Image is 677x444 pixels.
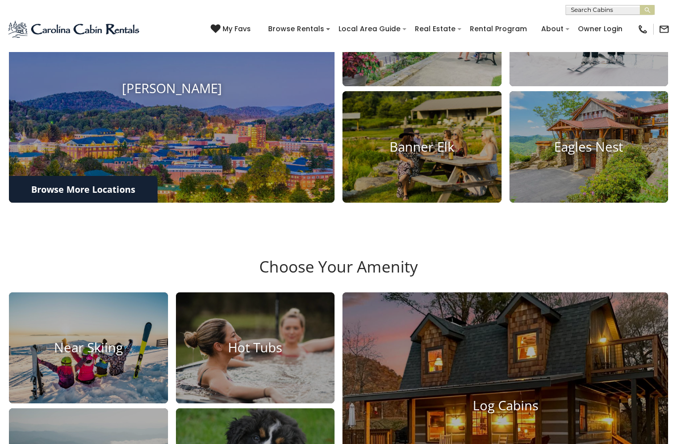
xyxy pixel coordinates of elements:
a: Hot Tubs [176,292,335,404]
a: Local Area Guide [334,21,405,37]
h4: Banner Elk [342,139,502,155]
a: Near Skiing [9,292,168,404]
h3: Choose Your Amenity [7,257,670,292]
h4: Hot Tubs [176,340,335,355]
a: Owner Login [573,21,627,37]
h4: Eagles Nest [509,139,669,155]
img: phone-regular-black.png [637,24,648,35]
span: My Favs [223,24,251,34]
a: About [536,21,568,37]
h4: [PERSON_NAME] [9,81,335,97]
a: Banner Elk [342,91,502,203]
a: Real Estate [410,21,460,37]
img: mail-regular-black.png [659,24,670,35]
img: Blue-2.png [7,19,141,39]
a: Browse More Locations [9,176,158,203]
a: My Favs [211,24,253,35]
h4: Log Cabins [342,398,668,414]
a: Rental Program [465,21,532,37]
a: Browse Rentals [263,21,329,37]
a: Eagles Nest [509,91,669,203]
h4: Near Skiing [9,340,168,355]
